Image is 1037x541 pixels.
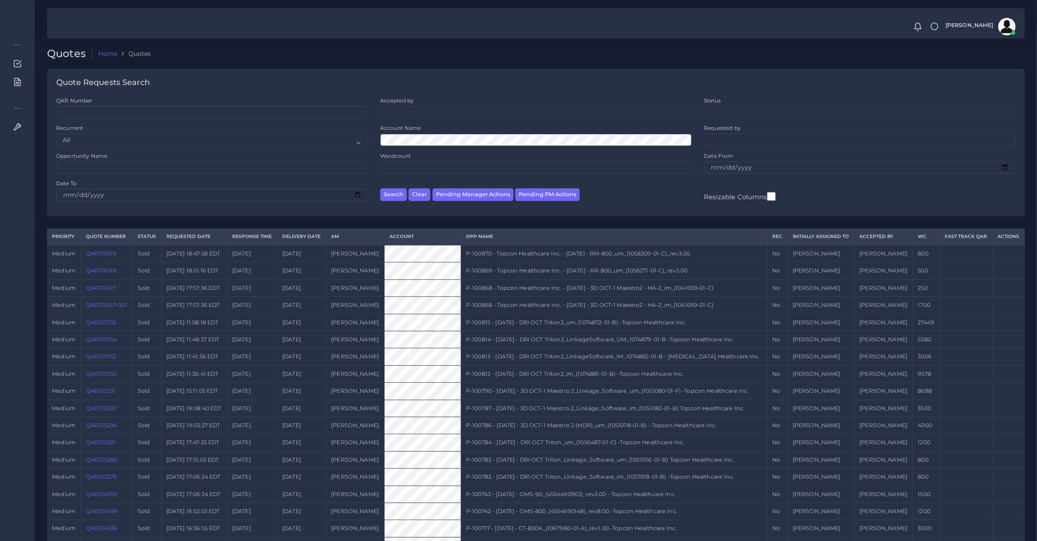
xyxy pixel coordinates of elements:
td: 250 [913,279,940,296]
td: 800 [913,245,940,262]
td: 1500 [913,486,940,503]
td: [DATE] 17:47:25 EDT [161,434,227,451]
td: [DATE] [277,434,326,451]
td: [DATE] 19:03:27 EDT [161,417,227,434]
td: P-100790 - [DATE] - 3D OCT-1 Maestro 2_Linkage_Software_um_(1051080-01-F) -Topcon Healthcare Inc. [461,383,767,400]
td: [DATE] [227,503,277,520]
td: [PERSON_NAME] [855,434,913,451]
a: QAR125752 [86,353,116,360]
td: [DATE] 16:36:55 EDT [161,520,227,537]
td: P-100868 - Topcon Healthcare Inc. - [DATE] - 3D OCT-1 Maestro2 - HA-2_im_(1041059-01-C) [461,279,767,296]
td: No [767,383,788,400]
td: [PERSON_NAME] [326,434,385,451]
td: [PERSON_NAME] [326,400,385,417]
th: Opp Name [461,229,767,245]
td: [PERSON_NAME] [855,262,913,279]
td: 8688 [913,383,940,400]
td: [PERSON_NAME] [326,245,385,262]
td: Sold [132,503,161,520]
span: medium [52,388,75,394]
th: Requested Date [161,229,227,245]
td: [DATE] 11:58:18 EDT [161,314,227,331]
a: QAR125279 [86,473,117,480]
td: [PERSON_NAME] [855,331,913,348]
label: Opportunity Name [56,152,107,160]
span: medium [52,456,75,463]
span: medium [52,250,75,257]
td: [DATE] [277,503,326,520]
td: [PERSON_NAME] [787,400,854,417]
td: [DATE] [277,262,326,279]
td: No [767,520,788,537]
span: [PERSON_NAME] [946,23,993,28]
td: [PERSON_NAME] [326,279,385,296]
td: [PERSON_NAME] [787,314,854,331]
span: medium [52,267,75,274]
td: [PERSON_NAME] [787,520,854,537]
td: [PERSON_NAME] [326,451,385,468]
td: P-100782 - [DATE] - DRI OCT Triton_Linkage_Software_im_(1057018-01-B) -Topcon Healthcare Inc. [461,469,767,486]
td: [PERSON_NAME] [787,417,854,434]
td: [PERSON_NAME] [787,279,854,296]
td: No [767,279,788,296]
td: No [767,400,788,417]
td: [PERSON_NAME] [787,365,854,382]
a: QAR125296 [86,422,117,429]
label: Date To [56,180,77,187]
td: [DATE] [227,434,277,451]
span: medium [52,405,75,412]
label: Accepted by [380,97,414,104]
label: Account Name [380,124,421,132]
td: [DATE] 18:15:16 EDT [161,262,227,279]
td: [DATE] [277,331,326,348]
td: P-100717 - [DATE] - CT-800A_(1067980-01-A)_rev1.00 -Topcon Healthcare Inc. [461,520,767,537]
label: QAR Number [56,97,92,104]
th: REC [767,229,788,245]
a: QAR125281 [86,439,116,446]
td: [PERSON_NAME] [855,417,913,434]
td: Sold [132,451,161,468]
td: 27449 [913,314,940,331]
span: medium [52,491,75,497]
td: 1200 [913,503,940,520]
button: Search [380,188,407,201]
td: 4000 [913,417,940,434]
input: Resizable Columns [767,191,776,202]
td: Sold [132,297,161,314]
td: [DATE] [227,331,277,348]
td: P-100814 - [DATE] - DRI OCT Triton2_LinkageSoftware_UM_1074879-01-B -Topcon Healthcare Inc. [461,331,767,348]
td: [PERSON_NAME] [855,400,913,417]
td: [DATE] [227,365,277,382]
td: [PERSON_NAME] [855,314,913,331]
td: No [767,331,788,348]
td: [DATE] 17:06:24 EDT [161,486,227,503]
td: [PERSON_NAME] [787,503,854,520]
td: P-100786 - [DATE] - 3D OCT-1 Maestro 2 (MDR)_um_(1051078-01-B) - Topcon Healthcare Inc. [461,417,767,434]
td: Sold [132,314,161,331]
td: No [767,314,788,331]
label: Status [704,97,721,104]
span: medium [52,525,75,531]
td: [DATE] 17:15:05 EDT [161,451,227,468]
th: Response Time [227,229,277,245]
td: [PERSON_NAME] [326,383,385,400]
td: [DATE] [277,383,326,400]
td: [DATE] [227,314,277,331]
th: Actions [993,229,1025,245]
td: [PERSON_NAME] [787,331,854,348]
span: medium [52,302,75,308]
td: Sold [132,520,161,537]
td: 800 [913,451,940,468]
td: [DATE] [277,486,326,503]
a: QAR125755 [86,319,116,326]
td: [DATE] [277,314,326,331]
td: [PERSON_NAME] [326,314,385,331]
td: [DATE] [277,297,326,314]
td: [PERSON_NAME] [787,383,854,400]
td: P-100813 - [DATE] - DRI OCT Triton2_LinkageSoftware_IM_1074882-01-B - [MEDICAL_DATA] Healthcare Inc. [461,348,767,365]
td: Sold [132,417,161,434]
td: Sold [132,262,161,279]
img: avatar [998,18,1016,35]
a: QAR125297 [86,405,117,412]
td: No [767,451,788,468]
